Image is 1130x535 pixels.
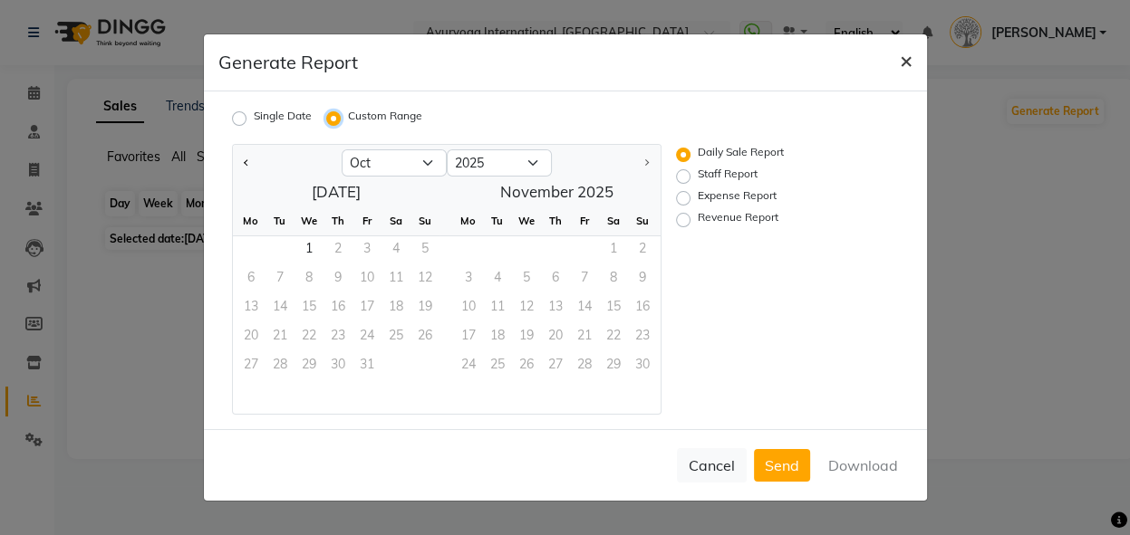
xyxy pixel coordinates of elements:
div: Th [324,206,353,235]
div: We [295,206,324,235]
div: Tu [266,206,295,235]
span: 1 [295,236,324,265]
button: Previous month [240,148,255,177]
label: Single Date [254,108,312,129]
div: We [512,206,541,235]
label: Expense Report [698,187,777,209]
label: Revenue Report [698,209,778,231]
div: Su [628,206,657,235]
button: Close [885,34,927,85]
h5: Generate Report [218,49,358,76]
div: Mo [237,206,266,235]
div: Su [410,206,439,235]
div: Sa [381,206,410,235]
select: Select year [447,149,552,177]
div: Th [541,206,570,235]
span: × [900,46,913,73]
button: Cancel [677,448,747,482]
label: Custom Range [348,108,422,129]
select: Select month [342,149,447,177]
label: Daily Sale Report [698,144,784,166]
div: Sa [599,206,628,235]
button: Send [754,449,810,482]
label: Staff Report [698,166,758,187]
div: Tu [483,206,512,235]
div: Fr [353,206,381,235]
div: Wednesday, October 1, 2025 [295,236,324,265]
div: Mo [454,206,483,235]
div: Fr [570,206,599,235]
